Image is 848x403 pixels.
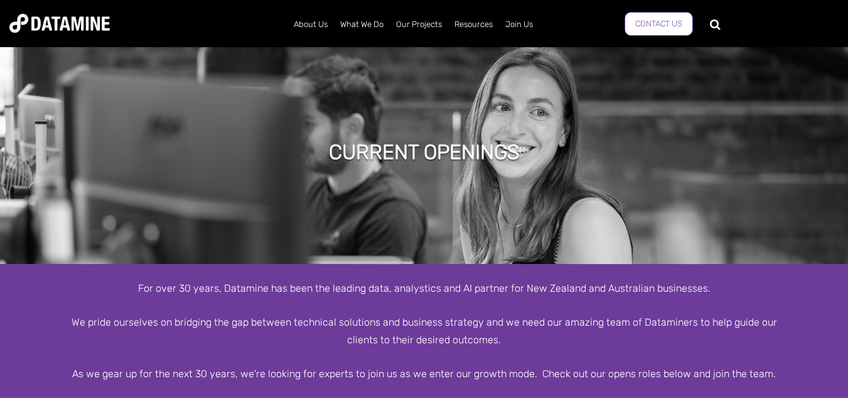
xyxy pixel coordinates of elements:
[448,8,499,41] a: Resources
[329,138,520,166] h1: Current Openings
[334,8,390,41] a: What We Do
[287,8,334,41] a: About Us
[390,8,448,41] a: Our Projects
[67,365,782,382] div: As we gear up for the next 30 years, we're looking for experts to join us as we enter our growth ...
[625,12,693,36] a: Contact Us
[67,314,782,348] div: We pride ourselves on bridging the gap between technical solutions and business strategy and we n...
[9,14,110,33] img: Datamine
[67,280,782,297] div: For over 30 years, Datamine has been the leading data, analystics and AI partner for New Zealand ...
[499,8,539,41] a: Join Us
